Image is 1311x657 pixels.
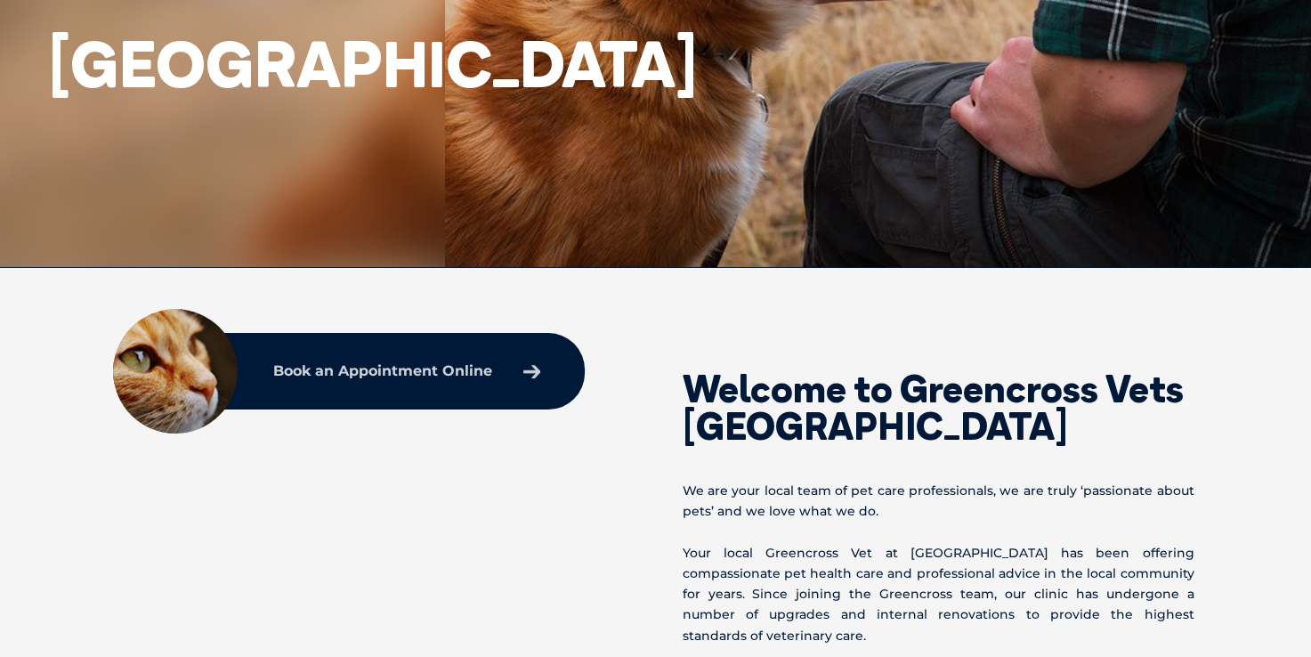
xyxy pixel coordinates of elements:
[683,543,1194,646] p: Your local Greencross Vet at [GEOGRAPHIC_DATA] has been offering compassionate pet health care an...
[683,481,1194,522] p: We are your local team of pet care professionals, we are truly ‘passionate about pets’ and we lov...
[683,370,1194,445] h2: Welcome to Greencross Vets [GEOGRAPHIC_DATA]
[273,364,492,378] p: Book an Appointment Online
[264,355,549,387] a: Book an Appointment Online
[49,28,697,99] h1: [GEOGRAPHIC_DATA]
